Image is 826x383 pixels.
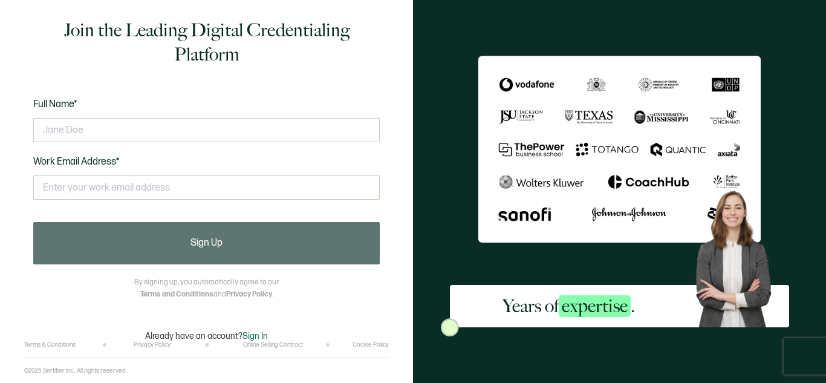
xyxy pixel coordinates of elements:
[33,175,380,200] input: Enter your work email address
[502,294,635,318] h2: Years of .
[559,295,631,317] span: expertise
[190,238,223,248] span: Sign Up
[33,99,77,110] span: Full Name*
[242,331,268,341] span: Sign In
[688,184,789,327] img: Sertifier Signup - Years of <span class="strong-h">expertise</span>. Hero
[243,341,303,349] a: Online Selling Contract
[441,318,459,336] img: Sertifier Signup
[226,290,272,299] a: Privacy Policy
[478,56,761,242] img: Sertifier Signup - Years of <span class="strong-h">expertise</span>.
[33,156,120,168] span: Work Email Address*
[24,367,127,375] p: ©2025 Sertifier Inc.. All rights reserved.
[353,341,389,349] a: Cookie Policy
[24,341,76,349] a: Terms & Conditions
[33,222,380,264] button: Sign Up
[33,18,380,67] h1: Join the Leading Digital Credentialing Platform
[134,341,171,349] a: Privacy Policy
[145,331,268,341] p: Already have an account?
[134,277,279,301] p: By signing up, you automatically agree to our and .
[140,290,213,299] a: Terms and Conditions
[33,118,380,142] input: Jane Doe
